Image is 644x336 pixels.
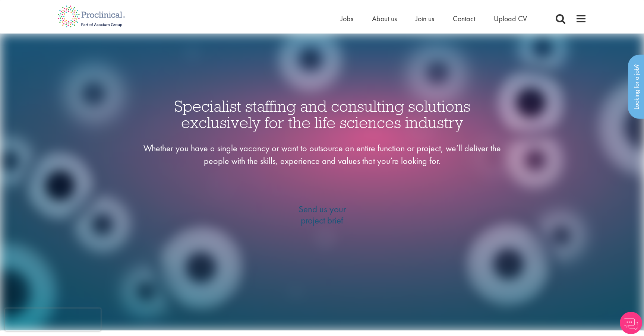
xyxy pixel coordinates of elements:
h1: Specialist staffing and consulting solutions exclusively for the life sciences industry [141,98,503,131]
a: About us [372,14,397,23]
span: Send us your project brief [272,204,372,226]
img: Chatbot [620,312,642,334]
a: Upload CV [494,14,527,23]
iframe: reCAPTCHA [5,308,101,331]
div: Whether you have a single vacancy or want to outsource an entire function or project, we’ll deliv... [141,142,503,168]
a: Jobs [341,14,353,23]
a: Join us [416,14,434,23]
a: Send us your project brief [272,167,372,263]
a: Contact [453,14,475,23]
